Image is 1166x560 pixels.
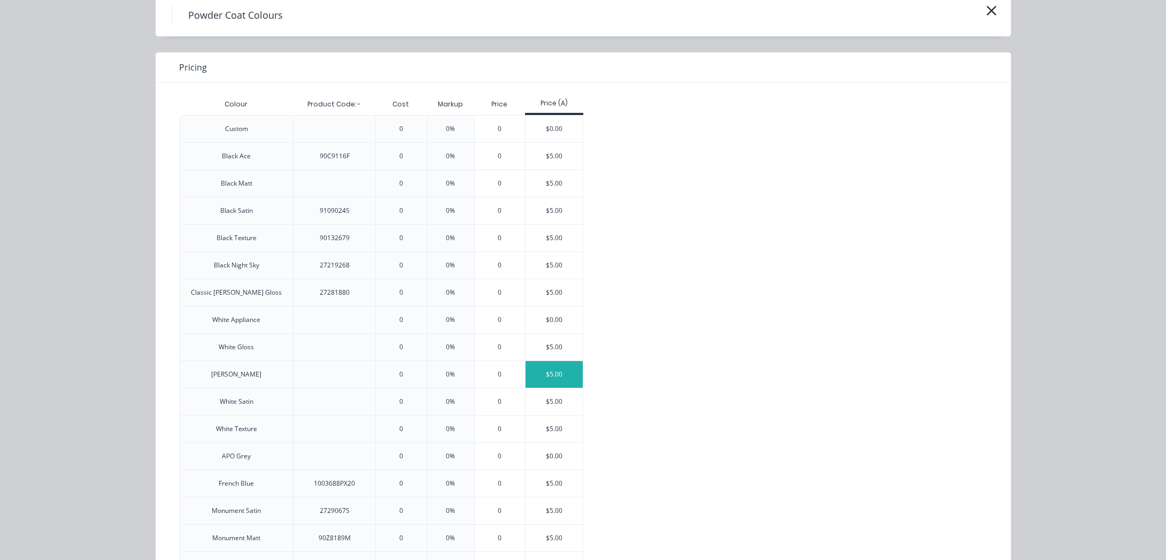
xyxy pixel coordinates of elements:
[446,451,455,461] div: 0%
[320,206,350,216] div: 9109024S
[222,151,251,161] div: Black Ace
[446,233,455,243] div: 0%
[446,315,455,325] div: 0%
[399,315,403,325] div: 0
[191,288,282,297] div: Classic [PERSON_NAME] Gloss
[526,143,583,170] div: $5.00
[211,370,261,379] div: [PERSON_NAME]
[475,116,526,142] div: 0
[320,151,350,161] div: 90C9116F
[399,206,403,216] div: 0
[219,479,254,488] div: French Blue
[526,361,583,388] div: $5.00
[446,151,455,161] div: 0%
[216,424,257,434] div: White Texture
[475,225,526,251] div: 0
[526,470,583,497] div: $5.00
[320,233,350,243] div: 90132679
[475,525,526,551] div: 0
[446,179,455,188] div: 0%
[399,124,403,134] div: 0
[526,416,583,442] div: $5.00
[399,424,403,434] div: 0
[212,506,261,516] div: Monument Satin
[475,470,526,497] div: 0
[474,94,526,115] div: Price
[475,143,526,170] div: 0
[399,179,403,188] div: 0
[526,497,583,524] div: $5.00
[526,306,583,333] div: $0.00
[475,170,526,197] div: 0
[446,506,455,516] div: 0%
[475,334,526,360] div: 0
[179,61,207,74] span: Pricing
[525,98,583,108] div: Price (A)
[320,260,350,270] div: 27219268
[526,334,583,360] div: $5.00
[475,279,526,306] div: 0
[475,252,526,279] div: 0
[446,370,455,379] div: 0%
[526,279,583,306] div: $5.00
[399,533,403,543] div: 0
[319,533,351,543] div: 90Z8189M
[219,342,254,352] div: White Gloss
[399,370,403,379] div: 0
[446,424,455,434] div: 0%
[475,497,526,524] div: 0
[222,451,251,461] div: APO Grey
[526,252,583,279] div: $5.00
[220,397,253,406] div: White Satin
[212,315,260,325] div: White Appliance
[446,479,455,488] div: 0%
[446,260,455,270] div: 0%
[475,306,526,333] div: 0
[475,443,526,470] div: 0
[399,397,403,406] div: 0
[475,388,526,415] div: 0
[216,91,256,118] div: Colour
[399,288,403,297] div: 0
[427,94,474,115] div: Markup
[446,342,455,352] div: 0%
[320,506,350,516] div: 2729067S
[399,451,403,461] div: 0
[221,179,252,188] div: Black Matt
[526,116,583,142] div: $0.00
[399,151,403,161] div: 0
[214,260,259,270] div: Black Night Sky
[375,94,427,115] div: Cost
[399,260,403,270] div: 0
[399,479,403,488] div: 0
[475,361,526,388] div: 0
[446,397,455,406] div: 0%
[526,225,583,251] div: $5.00
[446,124,455,134] div: 0%
[475,416,526,442] div: 0
[217,233,257,243] div: Black Texture
[399,233,403,243] div: 0
[399,342,403,352] div: 0
[314,479,355,488] div: 1003688PX20
[299,91,369,118] div: Product Code: -
[225,124,248,134] div: Custom
[172,5,299,26] h4: Powder Coat Colours
[399,506,403,516] div: 0
[475,197,526,224] div: 0
[212,533,260,543] div: Monument Matt
[526,170,583,197] div: $5.00
[446,206,455,216] div: 0%
[526,443,583,470] div: $0.00
[446,288,455,297] div: 0%
[320,288,350,297] div: 27281880
[220,206,253,216] div: Black Satin
[526,197,583,224] div: $5.00
[526,525,583,551] div: $5.00
[446,533,455,543] div: 0%
[526,388,583,415] div: $5.00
